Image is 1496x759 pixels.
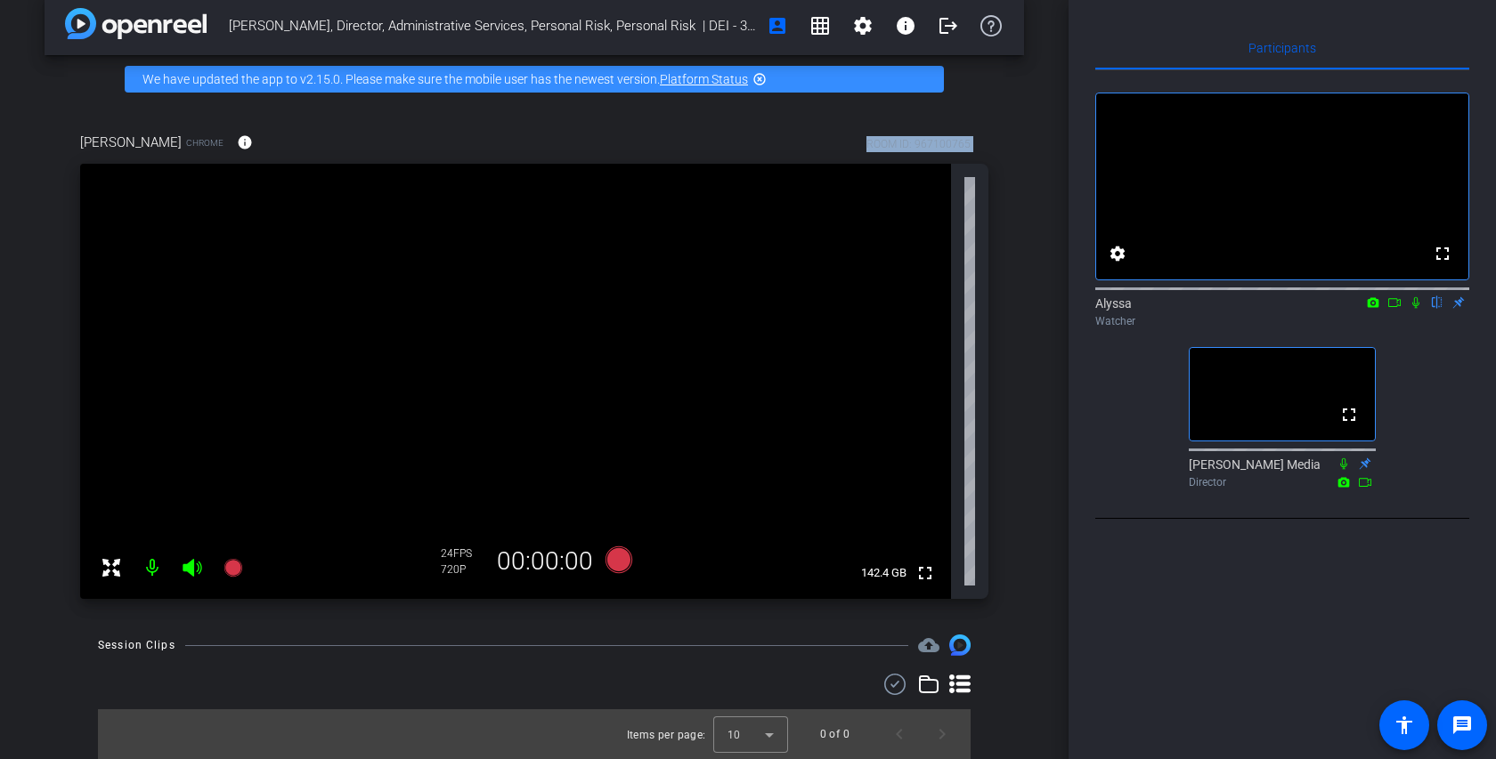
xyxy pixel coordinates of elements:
[453,547,472,560] span: FPS
[1107,243,1128,264] mat-icon: settings
[441,562,485,577] div: 720P
[1189,456,1376,490] div: [PERSON_NAME] Media
[915,562,936,584] mat-icon: fullscreen
[855,562,913,584] span: 142.4 GB
[895,15,916,36] mat-icon: info
[866,136,971,152] div: ROOM ID: 967100765
[767,15,788,36] mat-icon: account_box
[852,15,874,36] mat-icon: settings
[65,8,207,39] img: app-logo
[237,134,253,150] mat-icon: info
[229,8,756,44] span: [PERSON_NAME], Director, Administrative Services, Personal Risk, Personal Risk | DEI - 3pm
[98,636,175,654] div: Session Clips
[1248,42,1316,54] span: Participants
[1427,294,1448,310] mat-icon: flip
[1095,295,1469,329] div: Alyssa
[125,66,944,93] div: We have updated the app to v2.15.0. Please make sure the mobile user has the newest version.
[949,634,971,656] img: Session clips
[80,133,182,152] span: [PERSON_NAME]
[752,72,767,86] mat-icon: highlight_off
[820,725,850,743] div: 0 of 0
[441,546,485,561] div: 24
[918,634,939,656] span: Destinations for your clips
[938,15,959,36] mat-icon: logout
[485,546,605,577] div: 00:00:00
[921,713,963,755] button: Next page
[1338,404,1360,425] mat-icon: fullscreen
[627,726,706,744] div: Items per page:
[1432,243,1453,264] mat-icon: fullscreen
[1394,715,1415,736] mat-icon: accessibility
[1189,474,1376,490] div: Director
[1451,715,1473,736] mat-icon: message
[1095,313,1469,329] div: Watcher
[878,713,921,755] button: Previous page
[809,15,831,36] mat-icon: grid_on
[186,136,224,149] span: Chrome
[660,72,748,86] a: Platform Status
[918,634,939,656] mat-icon: cloud_upload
